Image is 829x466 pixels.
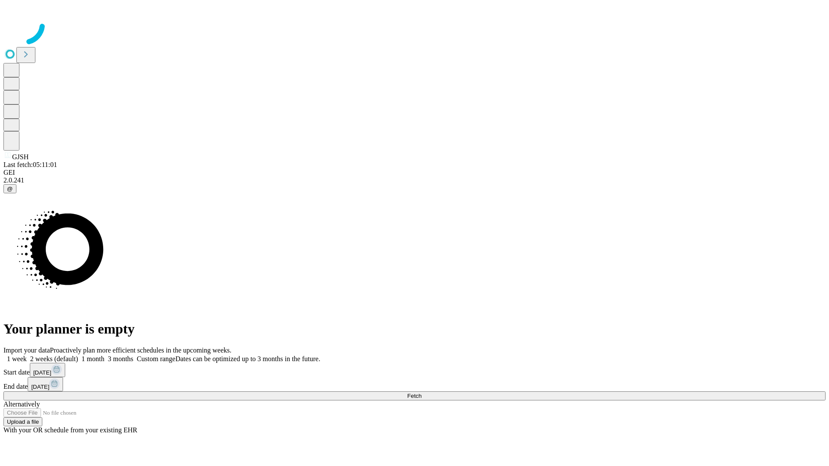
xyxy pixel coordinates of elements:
[108,355,133,362] span: 3 months
[137,355,175,362] span: Custom range
[3,176,826,184] div: 2.0.241
[33,369,51,376] span: [DATE]
[3,377,826,391] div: End date
[3,363,826,377] div: Start date
[3,161,57,168] span: Last fetch: 05:11:01
[30,355,78,362] span: 2 weeks (default)
[3,400,40,408] span: Alternatively
[7,355,27,362] span: 1 week
[3,321,826,337] h1: Your planner is empty
[30,363,65,377] button: [DATE]
[3,346,50,354] span: Import your data
[31,384,49,390] span: [DATE]
[3,184,16,193] button: @
[407,393,421,399] span: Fetch
[82,355,104,362] span: 1 month
[3,417,42,426] button: Upload a file
[28,377,63,391] button: [DATE]
[50,346,231,354] span: Proactively plan more efficient schedules in the upcoming weeks.
[175,355,320,362] span: Dates can be optimized up to 3 months in the future.
[12,153,28,161] span: GJSH
[3,391,826,400] button: Fetch
[3,169,826,176] div: GEI
[7,186,13,192] span: @
[3,426,137,434] span: With your OR schedule from your existing EHR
